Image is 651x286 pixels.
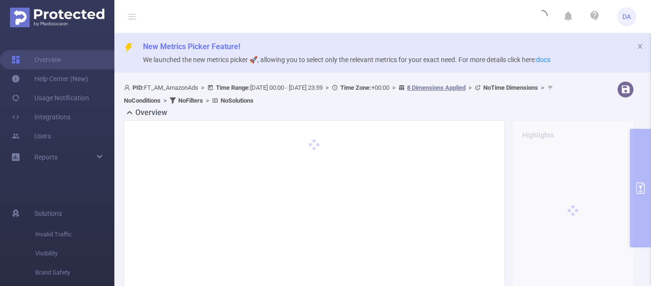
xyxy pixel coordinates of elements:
span: > [466,84,475,91]
b: No Time Dimensions [483,84,538,91]
span: > [203,97,212,104]
i: icon: thunderbolt [124,43,133,53]
b: No Filters [178,97,203,104]
span: Reports [34,153,58,161]
i: icon: close [637,43,643,50]
img: Protected Media [10,8,104,27]
span: > [198,84,207,91]
a: Integrations [11,107,71,127]
i: icon: loading [536,10,548,23]
span: FT_AM_AmazonAds [DATE] 00:00 - [DATE] 23:59 +00:00 [124,84,556,104]
span: Invalid Traffic [35,225,114,244]
a: docs [536,56,550,64]
a: Reports [34,148,58,167]
span: DA [622,7,631,26]
span: > [323,84,332,91]
span: Visibility [35,244,114,263]
b: Time Range: [216,84,250,91]
span: > [389,84,398,91]
a: Overview [11,50,61,69]
b: Time Zone: [340,84,371,91]
b: No Solutions [221,97,254,104]
button: icon: close [637,41,643,52]
u: 8 Dimensions Applied [407,84,466,91]
i: icon: user [124,85,132,91]
a: Help Center (New) [11,69,88,88]
span: Solutions [34,204,62,223]
span: Brand Safety [35,263,114,282]
a: Usage Notification [11,88,89,107]
a: Users [11,127,51,146]
b: PID: [132,84,144,91]
span: > [538,84,547,91]
span: > [161,97,170,104]
span: We launched the new metrics picker 🚀, allowing you to select only the relevant metrics for your e... [143,56,550,64]
h2: Overview [135,107,167,118]
b: No Conditions [124,97,161,104]
span: New Metrics Picker Feature! [143,42,240,51]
